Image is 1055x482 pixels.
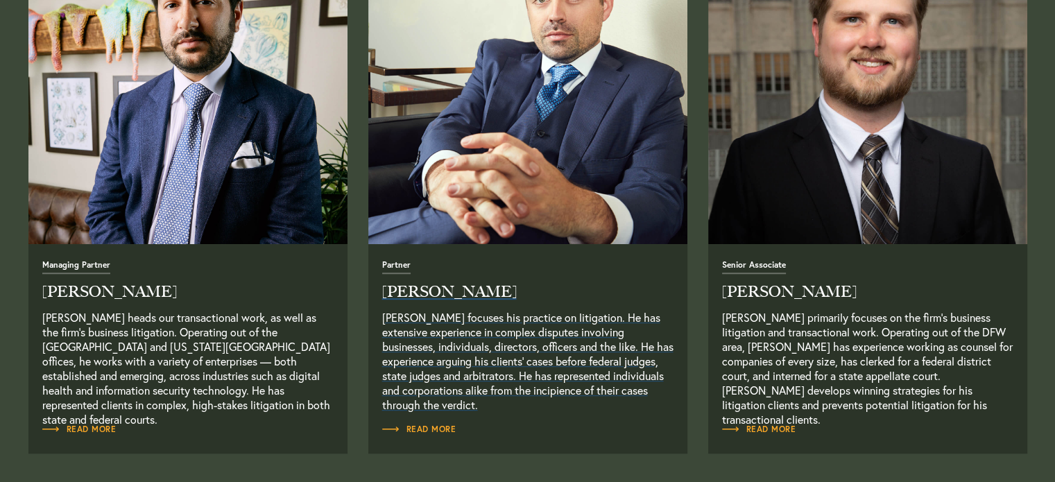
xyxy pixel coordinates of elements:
[382,310,674,412] p: [PERSON_NAME] focuses his practice on litigation. He has extensive experience in complex disputes...
[722,425,796,433] span: Read More
[42,284,334,300] h2: [PERSON_NAME]
[382,259,674,412] a: Read Full Bio
[42,259,334,412] a: Read Full Bio
[42,261,110,274] span: Managing Partner
[42,422,117,436] a: Read Full Bio
[382,422,456,436] a: Read Full Bio
[722,310,1013,412] p: [PERSON_NAME] primarily focuses on the firm’s business litigation and transactional work. Operati...
[722,284,1013,300] h2: [PERSON_NAME]
[382,261,411,274] span: Partner
[42,310,334,412] p: [PERSON_NAME] heads our transactional work, as well as the firm’s business litigation. Operating ...
[382,425,456,433] span: Read More
[382,284,674,300] h2: [PERSON_NAME]
[722,259,1013,412] a: Read Full Bio
[42,425,117,433] span: Read More
[722,422,796,436] a: Read Full Bio
[722,261,786,274] span: Senior Associate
